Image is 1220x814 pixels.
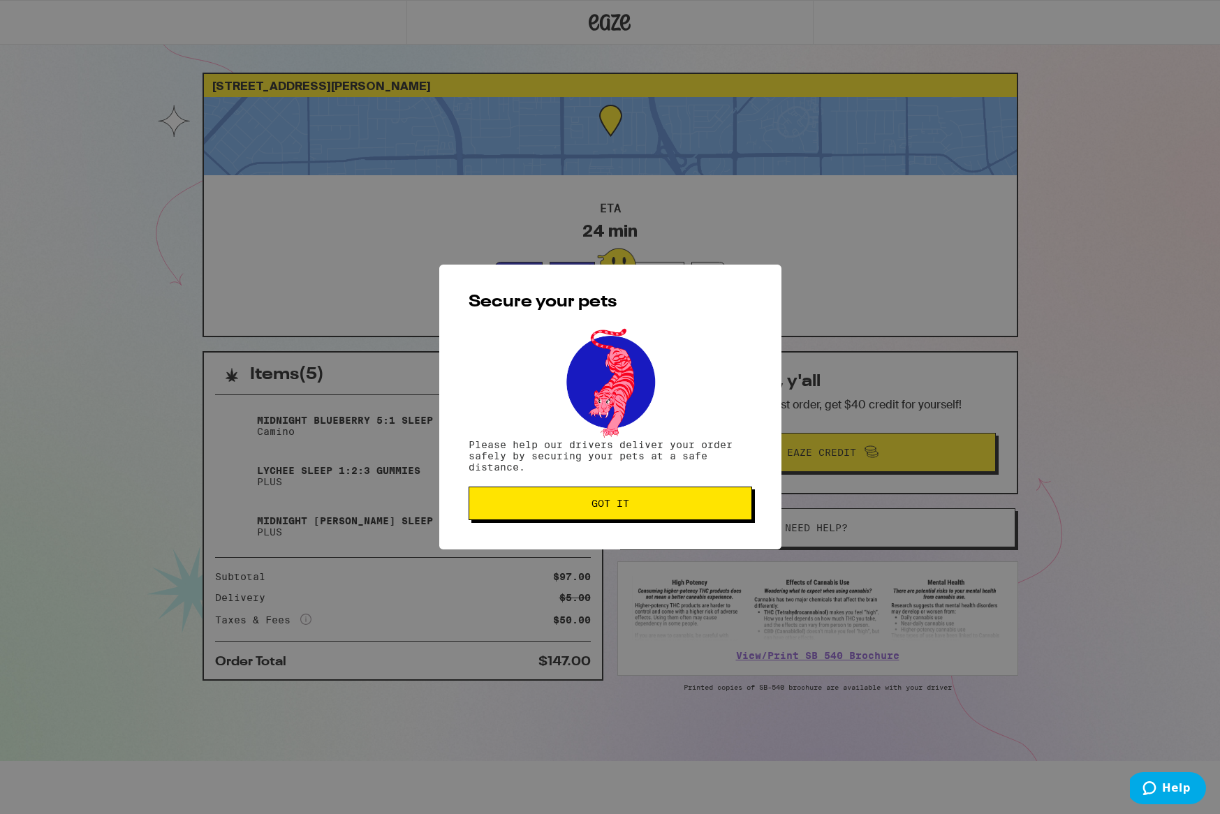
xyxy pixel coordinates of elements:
[591,498,629,508] span: Got it
[553,325,668,439] img: pets
[469,294,752,311] h2: Secure your pets
[1130,772,1206,807] iframe: Opens a widget where you can find more information
[469,439,752,473] p: Please help our drivers deliver your order safely by securing your pets at a safe distance.
[469,487,752,520] button: Got it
